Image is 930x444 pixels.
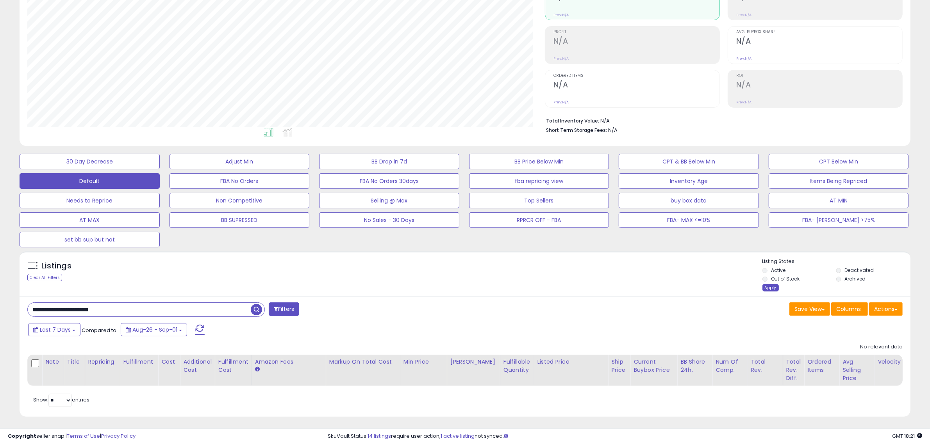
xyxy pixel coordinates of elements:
a: Privacy Policy [101,432,136,440]
button: FBA- MAX <=10% [619,212,759,228]
button: Save View [789,302,830,316]
button: FBA No Orders 30days [319,173,459,189]
button: BB SUPRESSED [170,212,310,228]
small: Prev: N/A [736,100,751,105]
b: Short Term Storage Fees: [546,127,607,133]
span: N/A [608,126,618,134]
div: Ship Price [611,358,627,374]
div: Apply [762,284,779,291]
span: Last 7 Days [40,326,71,334]
h2: N/A [553,37,719,47]
span: Columns [836,305,861,313]
b: Total Inventory Value: [546,117,599,124]
button: No Sales - 30 Days [319,212,459,228]
span: Show: entries [33,396,89,403]
span: Ordered Items [553,74,719,78]
span: Profit [553,30,719,34]
button: Columns [831,302,868,316]
label: Out of Stock [771,275,800,282]
button: BB Drop in 7d [319,154,459,169]
div: Ordered Items [807,358,836,374]
div: Cost [161,358,177,366]
div: Clear All Filters [27,274,62,281]
h2: N/A [736,80,902,91]
div: Min Price [403,358,444,366]
button: Needs to Reprice [20,193,160,208]
div: Total Rev. [751,358,779,374]
div: Amazon Fees [255,358,323,366]
span: Aug-26 - Sep-01 [132,326,177,334]
a: 14 listings [368,432,391,440]
button: set bb sup but not [20,232,160,247]
button: Default [20,173,160,189]
small: Prev: N/A [553,56,569,61]
div: Fulfillment Cost [218,358,248,374]
h2: N/A [736,37,902,47]
div: Num of Comp. [716,358,744,374]
th: The percentage added to the cost of goods (COGS) that forms the calculator for Min & Max prices. [326,355,400,386]
p: Listing States: [762,258,910,265]
button: buy box data [619,193,759,208]
label: Active [771,267,785,274]
h2: N/A [553,80,719,91]
li: N/A [546,115,897,125]
div: Note [45,358,61,366]
button: Inventory Age [619,173,759,189]
div: BB Share 24h. [680,358,709,374]
small: Prev: N/A [736,56,751,61]
button: FBA No Orders [170,173,310,189]
div: Fulfillable Quantity [503,358,530,374]
div: Additional Cost [183,358,212,374]
small: Prev: N/A [553,12,569,17]
button: Actions [869,302,903,316]
button: Aug-26 - Sep-01 [121,323,187,336]
strong: Copyright [8,432,36,440]
button: Adjust Min [170,154,310,169]
div: Current Buybox Price [634,358,674,374]
button: fba repricing view [469,173,609,189]
small: Prev: N/A [553,100,569,105]
button: BB Price Below Min [469,154,609,169]
button: Filters [269,302,299,316]
button: 30 Day Decrease [20,154,160,169]
button: AT MAX [20,212,160,228]
button: Top Sellers [469,193,609,208]
button: CPT Below Min [769,154,909,169]
small: Prev: N/A [736,12,751,17]
div: SkuVault Status: require user action, not synced. [328,433,922,440]
button: Non Competitive [170,193,310,208]
button: Last 7 Days [28,323,80,336]
span: Avg. Buybox Share [736,30,902,34]
button: CPT & BB Below Min [619,154,759,169]
button: Items Being Repriced [769,173,909,189]
div: No relevant data [860,343,903,351]
span: Compared to: [82,327,118,334]
div: Markup on Total Cost [329,358,397,366]
div: Total Rev. Diff. [786,358,801,382]
small: Amazon Fees. [255,366,260,373]
button: Selling @ Max [319,193,459,208]
div: Listed Price [537,358,605,366]
div: Fulfillment [123,358,155,366]
label: Archived [845,275,866,282]
span: 2025-09-9 18:21 GMT [892,432,922,440]
a: 1 active listing [441,432,475,440]
button: AT MIN [769,193,909,208]
span: ROI [736,74,902,78]
div: Repricing [88,358,116,366]
div: Title [67,358,81,366]
label: Deactivated [845,267,874,274]
div: Avg Selling Price [843,358,871,382]
div: Velocity [878,358,906,366]
button: FBA- [PERSON_NAME] >75% [769,212,909,228]
h5: Listings [41,261,71,272]
a: Terms of Use [67,432,100,440]
button: RPRCR OFF - FBA [469,212,609,228]
div: seller snap | | [8,433,136,440]
div: [PERSON_NAME] [450,358,497,366]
